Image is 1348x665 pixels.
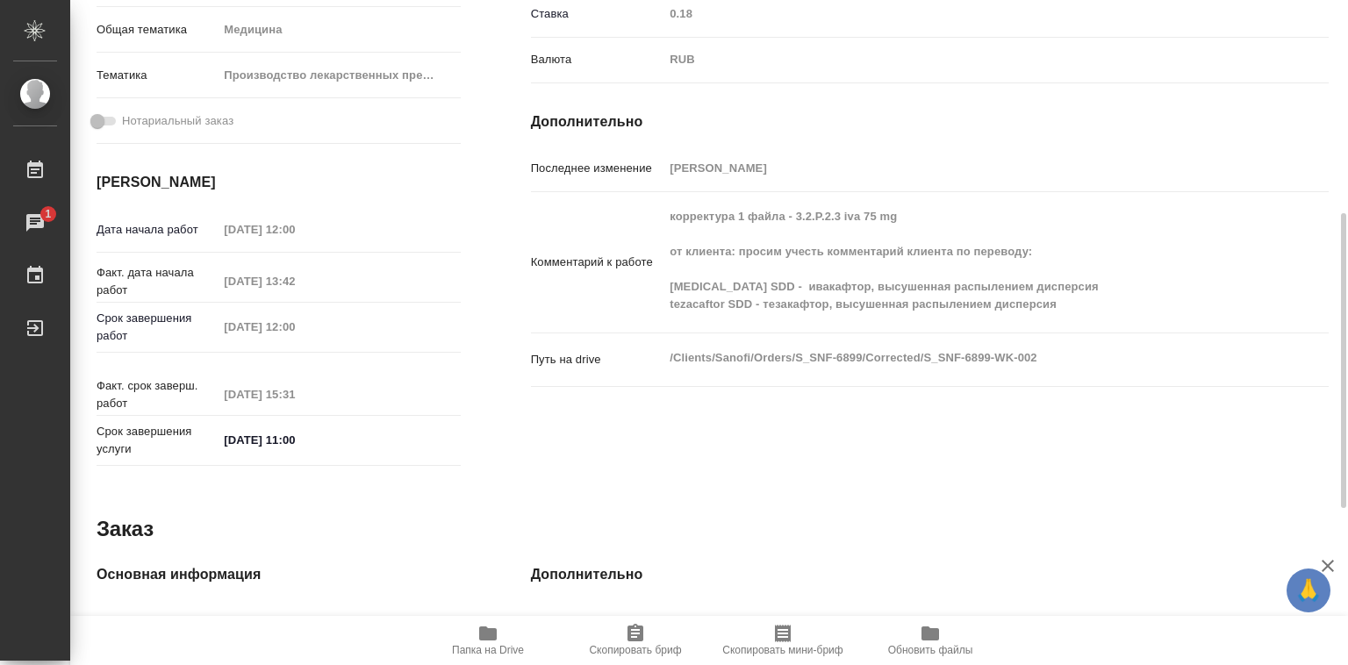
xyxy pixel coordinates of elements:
[531,254,664,271] p: Комментарий к работе
[218,217,371,242] input: Пустое поле
[97,377,218,412] p: Факт. срок заверш. работ
[122,112,233,130] span: Нотариальный заказ
[663,343,1262,373] textarea: /Clients/Sanofi/Orders/S_SNF-6899/Corrected/S_SNF-6899-WK-002
[531,613,664,631] p: Путь на drive
[218,609,460,634] input: Пустое поле
[97,310,218,345] p: Срок завершения работ
[531,51,664,68] p: Валюта
[531,564,1329,585] h4: Дополнительно
[531,351,664,368] p: Путь на drive
[218,314,371,340] input: Пустое поле
[97,564,461,585] h4: Основная информация
[97,423,218,458] p: Срок завершения услуги
[663,609,1262,634] input: Пустое поле
[531,5,664,23] p: Ставка
[218,15,460,45] div: Медицина
[1287,568,1330,612] button: 🙏
[562,616,709,665] button: Скопировать бриф
[1294,572,1323,609] span: 🙏
[531,160,664,177] p: Последнее изменение
[4,201,66,245] a: 1
[97,264,218,299] p: Факт. дата начала работ
[34,205,61,223] span: 1
[218,382,371,407] input: Пустое поле
[663,155,1262,181] input: Пустое поле
[663,45,1262,75] div: RUB
[414,616,562,665] button: Папка на Drive
[857,616,1004,665] button: Обновить файлы
[722,644,842,656] span: Скопировать мини-бриф
[452,644,524,656] span: Папка на Drive
[97,21,218,39] p: Общая тематика
[218,427,371,453] input: ✎ Введи что-нибудь
[531,111,1329,132] h4: Дополнительно
[589,644,681,656] span: Скопировать бриф
[218,61,460,90] div: Производство лекарственных препаратов
[709,616,857,665] button: Скопировать мини-бриф
[97,221,218,239] p: Дата начала работ
[218,268,371,294] input: Пустое поле
[97,172,461,193] h4: [PERSON_NAME]
[663,1,1262,26] input: Пустое поле
[888,644,973,656] span: Обновить файлы
[97,613,218,631] p: Код заказа
[97,515,154,543] h2: Заказ
[97,67,218,84] p: Тематика
[663,202,1262,319] textarea: корректура 1 файла - 3.2.P.2.3 iva 75 mg от клиента: просим учесть комментарий клиента по перевод...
